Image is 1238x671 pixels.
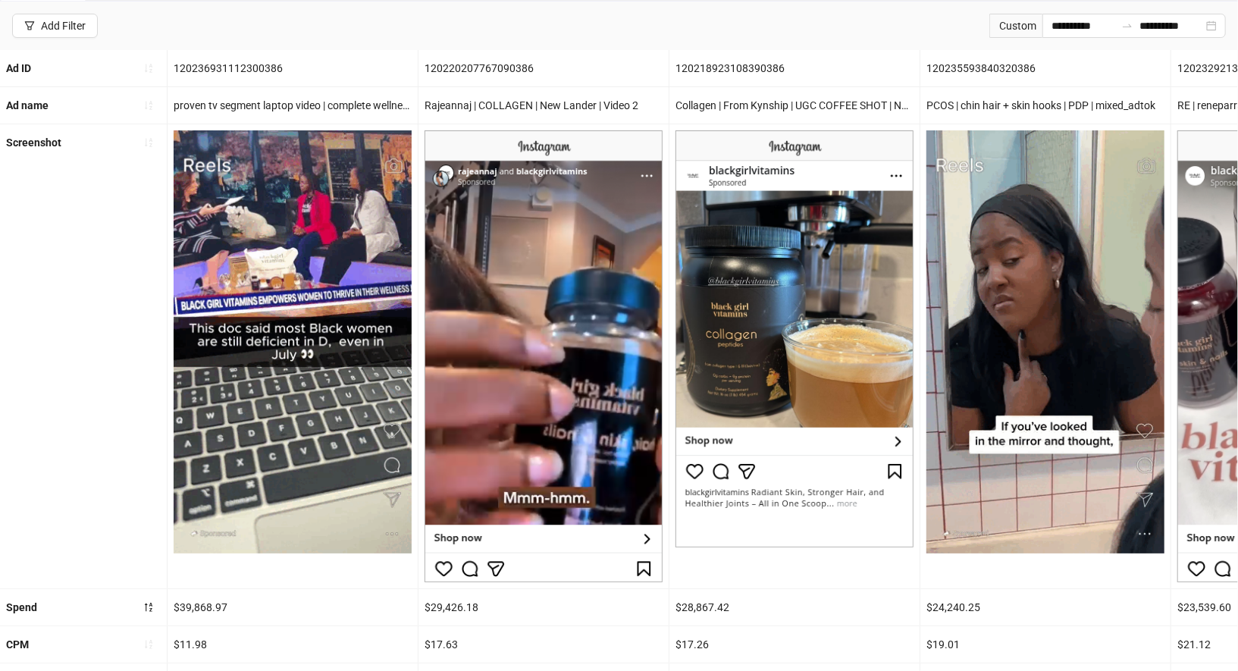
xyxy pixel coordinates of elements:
div: 120220207767090386 [418,50,669,86]
div: $19.01 [920,626,1171,663]
span: sort-ascending [143,100,154,111]
div: $28,867.42 [669,589,920,626]
span: sort-descending [143,602,154,613]
span: filter [24,20,35,31]
img: Screenshot 120220207767090386 [425,130,663,582]
img: Screenshot 120218923108390386 [675,130,914,547]
div: $29,426.18 [418,589,669,626]
div: Custom [989,14,1042,38]
div: 120235593840320386 [920,50,1171,86]
span: to [1121,20,1133,32]
div: $39,868.97 [168,589,418,626]
div: Collagen | From Kynship | UGC COFFEE SHOT | NEW LANDER [669,87,920,124]
b: Screenshot [6,136,61,149]
b: Spend [6,601,37,613]
button: Add Filter [12,14,98,38]
span: sort-ascending [143,63,154,74]
div: proven tv segment laptop video | complete wellness - v2 [168,87,418,124]
b: CPM [6,638,29,651]
div: 120236931112300386 [168,50,418,86]
div: Add Filter [41,20,86,32]
div: PCOS | chin hair + skin hooks | PDP | mixed_adtok [920,87,1171,124]
div: 120218923108390386 [669,50,920,86]
img: Screenshot 120235593840320386 [926,130,1164,553]
div: $17.26 [669,626,920,663]
div: $24,240.25 [920,589,1171,626]
b: Ad ID [6,62,31,74]
span: sort-ascending [143,137,154,148]
img: Screenshot 120236931112300386 [174,130,412,553]
div: $11.98 [168,626,418,663]
div: $17.63 [418,626,669,663]
div: Rajeannaj | COLLAGEN | New Lander | Video 2 [418,87,669,124]
span: swap-right [1121,20,1133,32]
b: Ad name [6,99,49,111]
span: sort-ascending [143,639,154,650]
